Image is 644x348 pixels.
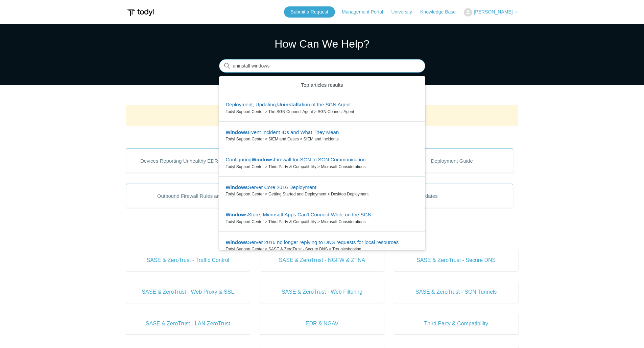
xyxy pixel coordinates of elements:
[226,239,399,246] zd-autocomplete-title-multibrand: Suggested result 6 Windows Server 2016 no longer replying to DNS requests for local resources
[226,102,351,109] zd-autocomplete-title-multibrand: Suggested result 1 Deployment, Updating, Uninstallation of the SGN Agent
[342,8,390,16] a: Management Portal
[126,131,518,142] h2: Popular Articles
[226,212,248,217] em: Windows
[404,320,508,328] span: Third Party & Compatibility
[126,235,518,246] h2: Knowledge Base
[270,256,374,264] span: SASE & ZeroTrust - NGFW & ZTNA
[404,256,508,264] span: SASE & ZeroTrust - Secure DNS
[126,281,250,303] a: SASE & ZeroTrust - Web Proxy & SSL
[226,109,419,115] zd-autocomplete-breadcrumbs-multibrand: Todyl Support Center > The SGN Connect Agent > SGN Connect Agent
[391,8,419,16] a: University
[226,219,419,225] zd-autocomplete-breadcrumbs-multibrand: Todyl Support Center > Third Party & Compatibility > Microsoft Considerations
[464,8,518,17] button: [PERSON_NAME]
[126,184,315,208] a: Outbound Firewall Rules and IPs used by SGN Connect
[226,157,366,164] zd-autocomplete-title-multibrand: Suggested result 3 Configuring Windows Firewall for SGN to SGN Communication
[260,313,384,334] a: EDR & NGAV
[394,313,518,334] a: Third Party & Compatibility
[474,9,512,15] span: [PERSON_NAME]
[420,8,462,16] a: Knowledge Base
[394,249,518,271] a: SASE & ZeroTrust - Secure DNS
[404,288,508,296] span: SASE & ZeroTrust - SGN Tunnels
[126,149,248,173] a: Devices Reporting Unhealthy EDR States
[136,256,240,264] span: SASE & ZeroTrust - Traffic Control
[226,212,372,219] zd-autocomplete-title-multibrand: Suggested result 5 Windows Store, Microsoft Apps Can't Connect While on the SGN
[284,6,335,18] a: Submit a Request
[277,102,303,107] em: Uninstallat
[252,157,274,162] em: Windows
[226,184,248,190] em: Windows
[126,249,250,271] a: SASE & ZeroTrust - Traffic Control
[270,320,374,328] span: EDR & NGAV
[226,136,419,142] zd-autocomplete-breadcrumbs-multibrand: Todyl Support Center > SIEM and Cases > SIEM and Incidents
[226,184,316,191] zd-autocomplete-title-multibrand: Suggested result 4 Windows Server Core 2016 Deployment
[226,129,248,135] em: Windows
[226,239,248,245] em: Windows
[260,281,384,303] a: SASE & ZeroTrust - Web Filtering
[219,36,425,52] h1: How Can We Help?
[126,313,250,334] a: SASE & ZeroTrust - LAN ZeroTrust
[226,129,339,136] zd-autocomplete-title-multibrand: Suggested result 2 Windows Event Incident IDs and What They Mean
[260,249,384,271] a: SASE & ZeroTrust - NGFW & ZTNA
[136,320,240,328] span: SASE & ZeroTrust - LAN ZeroTrust
[226,191,419,197] zd-autocomplete-breadcrumbs-multibrand: Todyl Support Center > Getting Started and Deployment > Desktop Deployment
[136,288,240,296] span: SASE & ZeroTrust - Web Proxy & SSL
[394,281,518,303] a: SASE & ZeroTrust - SGN Tunnels
[219,76,425,95] zd-autocomplete-header: Top articles results
[391,149,513,173] a: Deployment Guide
[126,6,155,19] img: Todyl Support Center Help Center home page
[226,164,419,170] zd-autocomplete-breadcrumbs-multibrand: Todyl Support Center > Third Party & Compatibility > Microsoft Considerations
[270,288,374,296] span: SASE & ZeroTrust - Web Filtering
[226,246,419,252] zd-autocomplete-breadcrumbs-multibrand: Todyl Support Center > SASE & ZeroTrust - Secure DNS > Troubleshooting
[219,59,425,73] input: Search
